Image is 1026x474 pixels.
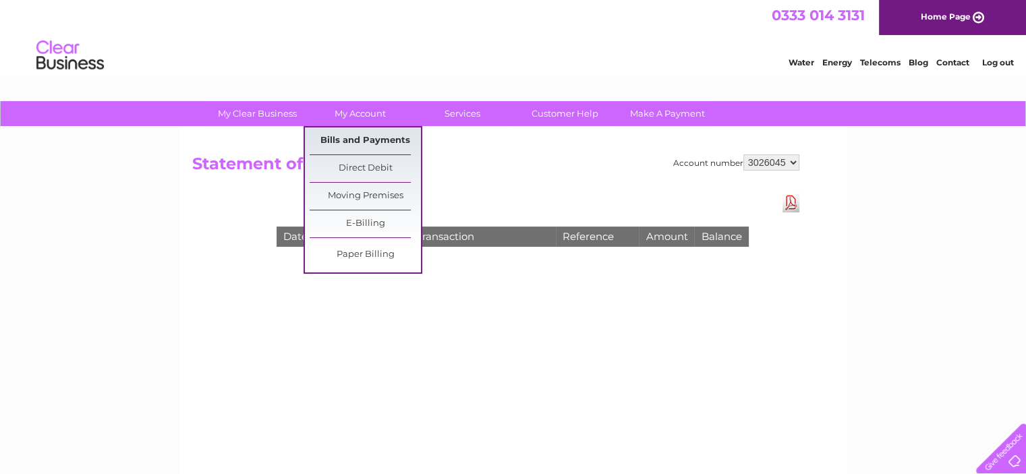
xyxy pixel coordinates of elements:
[822,57,852,67] a: Energy
[304,101,416,126] a: My Account
[310,183,421,210] a: Moving Premises
[310,155,421,182] a: Direct Debit
[195,7,832,65] div: Clear Business is a trading name of Verastar Limited (registered in [GEOGRAPHIC_DATA] No. 3667643...
[981,57,1013,67] a: Log out
[789,57,814,67] a: Water
[310,241,421,268] a: Paper Billing
[310,210,421,237] a: E-Billing
[407,101,518,126] a: Services
[310,127,421,154] a: Bills and Payments
[936,57,969,67] a: Contact
[772,7,865,24] a: 0333 014 3131
[556,227,639,246] th: Reference
[509,101,621,126] a: Customer Help
[673,154,799,171] div: Account number
[694,227,748,246] th: Balance
[36,35,105,76] img: logo.png
[409,227,555,246] th: Transaction
[909,57,928,67] a: Blog
[612,101,723,126] a: Make A Payment
[639,227,694,246] th: Amount
[860,57,901,67] a: Telecoms
[202,101,313,126] a: My Clear Business
[192,154,799,180] h2: Statement of Accounts
[277,227,410,246] th: Date
[782,193,799,212] a: Download Pdf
